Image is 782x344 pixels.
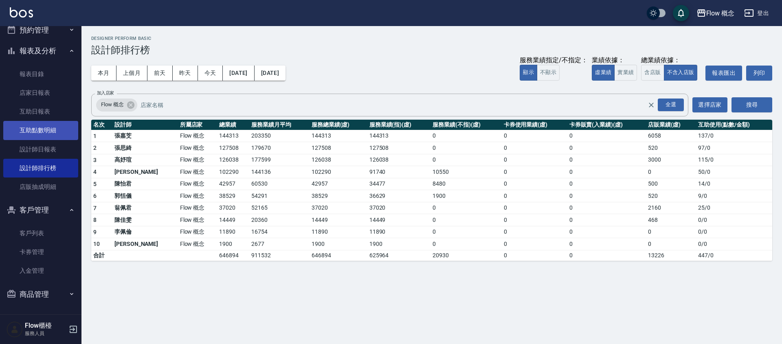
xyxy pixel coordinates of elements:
td: 2677 [249,238,309,250]
button: [DATE] [223,66,254,81]
td: 97 / 0 [696,142,772,154]
th: 服務業績月平均 [249,120,309,130]
td: 陳怡君 [112,178,178,190]
div: Flow 概念 [706,8,735,18]
td: 144136 [249,166,309,178]
h3: 設計師排行榜 [91,44,772,56]
th: 卡券使用業績(虛) [502,120,567,130]
td: 0 [567,166,646,178]
td: 177599 [249,154,309,166]
td: 11890 [310,226,367,238]
a: 報表目錄 [3,65,78,83]
td: 37020 [367,202,431,214]
h2: Designer Perform Basic [91,36,772,41]
td: 0 [567,250,646,261]
td: 144313 [217,130,249,142]
span: 9 [93,229,97,235]
td: 0 [567,214,646,226]
div: 服務業績指定/不指定： [520,56,588,65]
td: 25 / 0 [696,202,772,214]
td: 37020 [310,202,367,214]
td: 0 [502,214,567,226]
button: 客戶管理 [3,199,78,221]
td: 0 / 0 [696,238,772,250]
table: a dense table [91,120,772,261]
td: Flow 概念 [178,190,217,202]
button: 預約管理 [3,20,78,41]
button: Open [656,97,685,113]
span: 3 [93,157,97,163]
td: 0 [502,142,567,154]
button: 報表及分析 [3,40,78,61]
button: 顯示 [520,65,537,81]
td: 0 [567,178,646,190]
td: 1900 [310,238,367,250]
td: 20360 [249,214,309,226]
td: 張思綺 [112,142,178,154]
td: 50 / 0 [696,166,772,178]
button: 上個月 [116,66,147,81]
td: 0 [502,190,567,202]
td: 0 [502,178,567,190]
td: 0 [431,130,502,142]
td: 91740 [367,166,431,178]
td: 16754 [249,226,309,238]
td: [PERSON_NAME] [112,238,178,250]
th: 店販業績(虛) [646,120,696,130]
td: 0 [431,142,502,154]
td: 179670 [249,142,309,154]
a: 互助日報表 [3,102,78,121]
td: 1900 [217,238,249,250]
button: 含店販 [641,65,664,81]
td: 144313 [310,130,367,142]
a: 卡券管理 [3,243,78,261]
td: 0 [502,130,567,142]
td: 0 [502,226,567,238]
td: 646894 [310,250,367,261]
td: 9 / 0 [696,190,772,202]
td: 137 / 0 [696,130,772,142]
div: 業績依據： [592,56,637,65]
td: 0 [431,154,502,166]
td: 0 [431,226,502,238]
td: 翁佩君 [112,202,178,214]
span: 6 [93,193,97,199]
td: 36629 [367,190,431,202]
td: 0 [502,250,567,261]
td: 0 / 0 [696,214,772,226]
td: 11890 [367,226,431,238]
td: 8480 [431,178,502,190]
img: Person [7,321,23,337]
th: 名次 [91,120,112,130]
span: 2 [93,145,97,151]
span: 1 [93,133,97,139]
td: 0 [502,238,567,250]
button: save [673,5,689,21]
td: 6058 [646,130,696,142]
td: 520 [646,190,696,202]
button: 搜尋 [731,97,772,112]
th: 互助使用(點數/金額) [696,120,772,130]
a: 報表匯出 [705,66,742,81]
span: Flow 概念 [96,101,129,109]
th: 所屬店家 [178,120,217,130]
td: 0 [646,238,696,250]
button: Clear [646,99,657,111]
td: 高妤瑄 [112,154,178,166]
td: Flow 概念 [178,154,217,166]
a: 入金管理 [3,261,78,280]
img: Logo [10,7,33,18]
td: 500 [646,178,696,190]
td: 447 / 0 [696,250,772,261]
label: 加入店家 [97,90,114,96]
td: 625964 [367,250,431,261]
td: 38529 [217,190,249,202]
td: Flow 概念 [178,202,217,214]
td: 520 [646,142,696,154]
td: 102290 [310,166,367,178]
td: Flow 概念 [178,214,217,226]
button: 前天 [147,66,173,81]
button: 商品管理 [3,284,78,305]
button: 選擇店家 [692,97,727,112]
td: 14449 [217,214,249,226]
